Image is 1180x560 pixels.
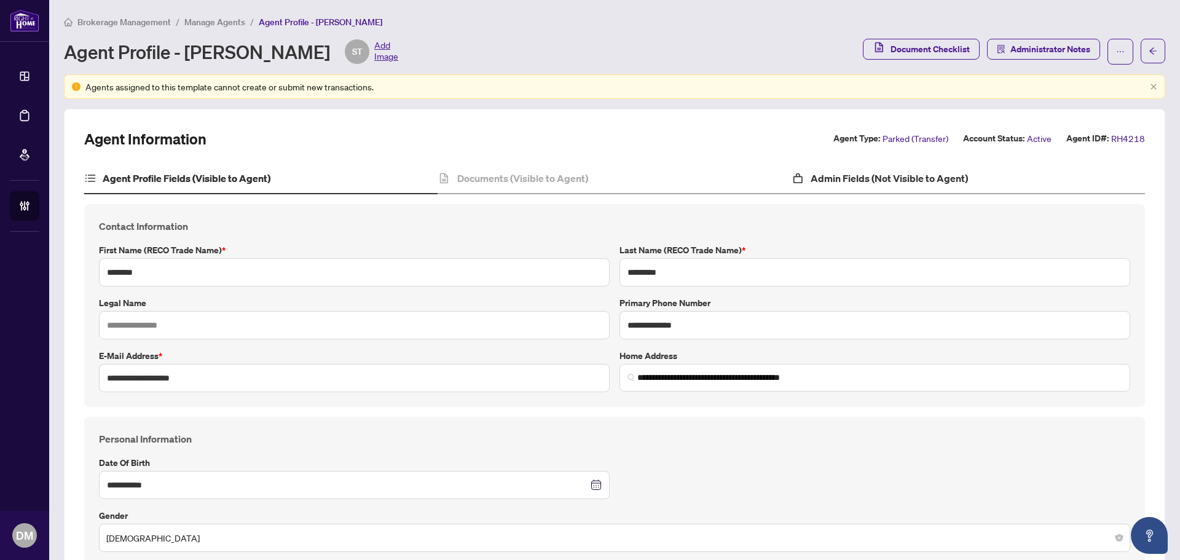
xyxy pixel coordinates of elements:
[1131,517,1168,554] button: Open asap
[10,9,39,32] img: logo
[1010,39,1090,59] span: Administrator Notes
[891,39,970,59] span: Document Checklist
[72,82,81,91] span: exclamation-circle
[1027,132,1052,146] span: Active
[99,349,610,363] label: E-mail Address
[374,39,398,64] span: Add Image
[99,296,610,310] label: Legal Name
[1116,47,1125,56] span: ellipsis
[1150,83,1157,90] span: close
[863,39,980,60] button: Document Checklist
[64,18,73,26] span: home
[84,129,206,149] h2: Agent Information
[619,296,1130,310] label: Primary Phone Number
[99,456,610,470] label: Date of Birth
[833,132,880,146] label: Agent Type:
[1150,83,1157,91] button: close
[85,80,1145,93] div: Agents assigned to this template cannot create or submit new transactions.
[627,374,635,381] img: search_icon
[99,432,1130,446] h4: Personal Information
[250,15,254,29] li: /
[16,527,33,544] span: DM
[1149,47,1157,55] span: arrow-left
[259,17,382,28] span: Agent Profile - [PERSON_NAME]
[619,243,1130,257] label: Last Name (RECO Trade Name)
[64,39,398,64] div: Agent Profile - [PERSON_NAME]
[352,45,363,58] span: ST
[457,171,588,186] h4: Documents (Visible to Agent)
[77,17,171,28] span: Brokerage Management
[987,39,1100,60] button: Administrator Notes
[103,171,270,186] h4: Agent Profile Fields (Visible to Agent)
[106,526,1123,550] span: Female
[883,132,948,146] span: Parked (Transfer)
[176,15,179,29] li: /
[619,349,1130,363] label: Home Address
[997,45,1005,53] span: solution
[963,132,1025,146] label: Account Status:
[1111,132,1145,146] span: RH4218
[99,219,1130,234] h4: Contact Information
[811,171,968,186] h4: Admin Fields (Not Visible to Agent)
[99,243,610,257] label: First Name (RECO Trade Name)
[1115,534,1123,542] span: close-circle
[1066,132,1109,146] label: Agent ID#:
[99,509,1130,523] label: Gender
[184,17,245,28] span: Manage Agents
